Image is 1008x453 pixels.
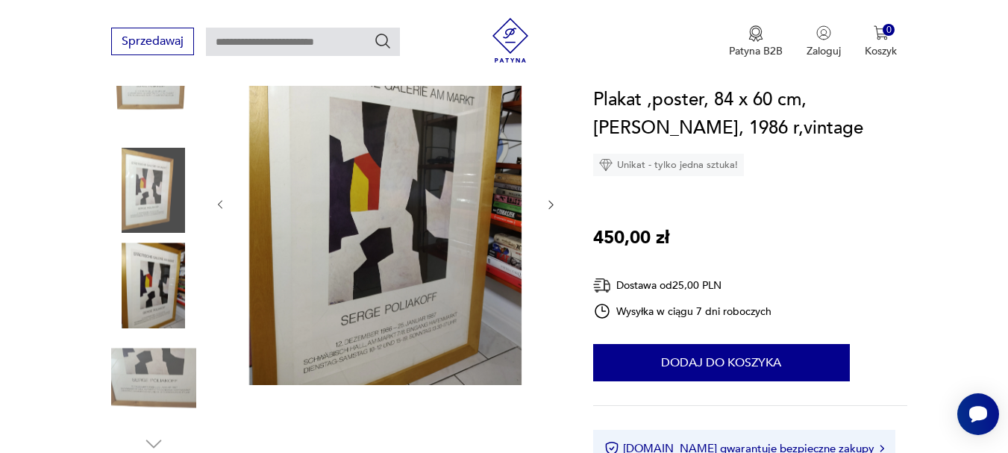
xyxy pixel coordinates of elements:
div: 0 [883,24,895,37]
button: Szukaj [374,32,392,50]
div: Dostawa od 25,00 PLN [593,276,772,295]
a: Ikona medaluPatyna B2B [729,25,783,58]
button: Sprzedawaj [111,28,194,55]
button: Dodaj do koszyka [593,344,850,381]
a: Sprzedawaj [111,37,194,48]
p: 450,00 zł [593,224,669,252]
button: Patyna B2B [729,25,783,58]
img: Zdjęcie produktu Plakat ,poster, 84 x 60 cm, Serge Poliakoff, 1986 r,vintage [241,22,529,385]
div: Unikat - tylko jedna sztuka! [593,154,744,176]
h1: Plakat ,poster, 84 x 60 cm, [PERSON_NAME], 1986 r,vintage [593,86,908,143]
img: Ikona medalu [748,25,763,42]
div: Wysyłka w ciągu 7 dni roboczych [593,302,772,320]
button: Zaloguj [807,25,841,58]
p: Patyna B2B [729,44,783,58]
img: Zdjęcie produktu Plakat ,poster, 84 x 60 cm, Serge Poliakoff, 1986 r,vintage [111,52,196,137]
p: Koszyk [865,44,897,58]
img: Zdjęcie produktu Plakat ,poster, 84 x 60 cm, Serge Poliakoff, 1986 r,vintage [111,148,196,233]
img: Patyna - sklep z meblami i dekoracjami vintage [488,18,533,63]
img: Ikona strzałki w prawo [880,445,884,452]
button: 0Koszyk [865,25,897,58]
img: Ikonka użytkownika [816,25,831,40]
img: Zdjęcie produktu Plakat ,poster, 84 x 60 cm, Serge Poliakoff, 1986 r,vintage [111,338,196,423]
img: Ikona dostawy [593,276,611,295]
iframe: Smartsupp widget button [957,393,999,435]
img: Zdjęcie produktu Plakat ,poster, 84 x 60 cm, Serge Poliakoff, 1986 r,vintage [111,243,196,328]
p: Zaloguj [807,44,841,58]
img: Ikona diamentu [599,158,613,172]
img: Ikona koszyka [874,25,889,40]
